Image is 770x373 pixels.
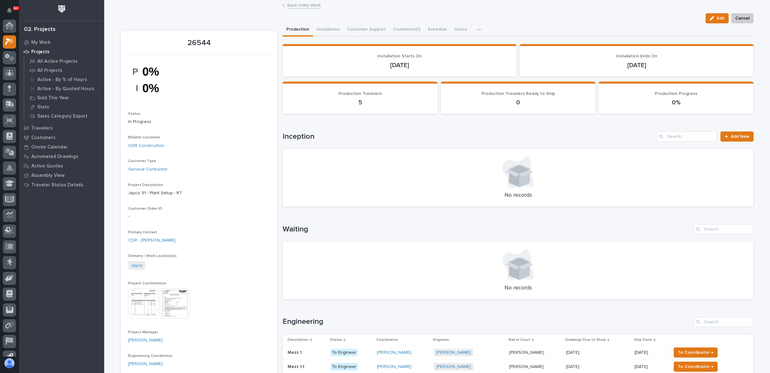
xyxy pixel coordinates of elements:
span: Status [128,112,140,116]
p: [DATE] [566,349,581,355]
p: All Active Projects [37,59,78,64]
p: Mezz 1.1 [288,363,306,370]
span: Engineering Coordinator [128,354,172,358]
a: Back toMy Work [287,1,321,9]
a: [PERSON_NAME] [377,350,411,355]
a: CDR Construction [128,143,164,149]
a: [PERSON_NAME] [436,364,471,370]
p: - [128,213,270,220]
button: Customer Support [343,23,390,37]
span: Primary Contact [128,230,157,234]
span: Installation Starts On [377,54,422,58]
input: Search [694,224,754,234]
img: TtvuOlhiWGO_LWTvZ6GTD5s7K1ILrop6sxAF9Fz-6dI [128,58,176,102]
input: Search [657,131,717,142]
p: All Projects [37,68,63,73]
a: Add New [720,131,754,142]
p: 64 [14,6,18,10]
a: My Work [19,38,104,47]
p: Traveler Status Details [31,182,83,188]
span: To Coordinator → [678,363,713,370]
p: Customers [31,135,56,141]
h1: Waiting [283,225,691,234]
a: Customers [19,133,104,142]
a: CDR - [PERSON_NAME] [128,237,176,244]
span: Installation Ends On [616,54,657,58]
button: Installation [313,23,343,37]
p: Drawings Due to Shop [565,336,606,343]
p: [PERSON_NAME] [509,349,545,355]
p: Mezz 1 [288,349,303,355]
button: To Coordinator → [674,362,718,372]
span: Project Confirmation [128,282,166,285]
img: Workspace Logo [56,3,68,15]
div: Search [694,317,754,327]
p: [DATE] [635,364,666,370]
button: users-avatar [3,357,16,370]
p: 0% [606,99,746,106]
p: Assembly View [31,173,64,178]
a: Automated Drawings [19,152,104,161]
span: Cancel [735,15,749,22]
a: Active - By % of Hours [24,75,104,84]
p: In Progress [128,119,270,125]
p: Ball In Court [509,336,530,343]
button: Notifications [3,4,16,17]
p: Sales Category Export [37,114,87,119]
span: To Coordinator → [678,349,713,356]
p: Onsite Calendar [31,144,68,150]
div: To Engineer [331,363,358,371]
p: Sold This Year [37,95,69,101]
a: Active - By Quoted Hours [24,84,104,93]
p: Jayco 91 - Plant Setup - R7 [128,190,270,196]
h1: Inception [283,132,654,141]
p: Travelers [31,125,53,131]
span: Production Progress [655,91,697,96]
span: Customer Order ID [128,207,162,211]
p: Engineer [433,336,449,343]
p: Description [288,336,308,343]
span: Production Travelers [338,91,382,96]
span: Delivery / Work Location(s) [128,254,176,258]
button: Schedule [424,23,451,37]
a: Travelers [19,123,104,133]
a: Active Quotes [19,161,104,171]
a: [PERSON_NAME] [128,361,163,367]
p: [DATE] [290,61,509,69]
a: General Contractor [128,166,168,173]
a: Stats [24,102,104,111]
a: Jayco [131,262,143,269]
p: Projects [31,49,50,55]
p: Coordinator [376,336,398,343]
p: Active - By % of Hours [37,77,87,83]
span: Production Travelers Ready to Ship [481,91,555,96]
p: Ship Date [634,336,652,343]
tr: Mezz 1Mezz 1 To Engineer[PERSON_NAME] [PERSON_NAME] [PERSON_NAME][PERSON_NAME] [DATE][DATE] [DATE... [283,345,754,359]
a: Assembly View [19,171,104,180]
a: All Projects [24,66,104,75]
span: Project Description [128,183,163,187]
a: Traveler Status Details [19,180,104,189]
p: [PERSON_NAME] [509,363,545,370]
p: [DATE] [635,350,666,355]
div: To Engineer [331,349,358,357]
span: Edit [717,15,725,21]
a: [PERSON_NAME] [128,337,163,344]
a: [PERSON_NAME] [377,364,411,370]
p: Stats [37,104,49,110]
p: 26544 [128,38,270,48]
button: To Coordinator → [674,347,718,358]
a: Onsite Calendar [19,142,104,152]
p: My Work [31,40,51,45]
button: Hours [451,23,471,37]
h1: Engineering [283,317,691,326]
span: Project Manager [128,330,158,334]
span: Add New [731,134,749,139]
a: All Active Projects [24,57,104,66]
p: 5 [290,99,430,106]
p: Automated Drawings [31,154,78,160]
p: No records [290,192,746,199]
button: Production [283,23,313,37]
